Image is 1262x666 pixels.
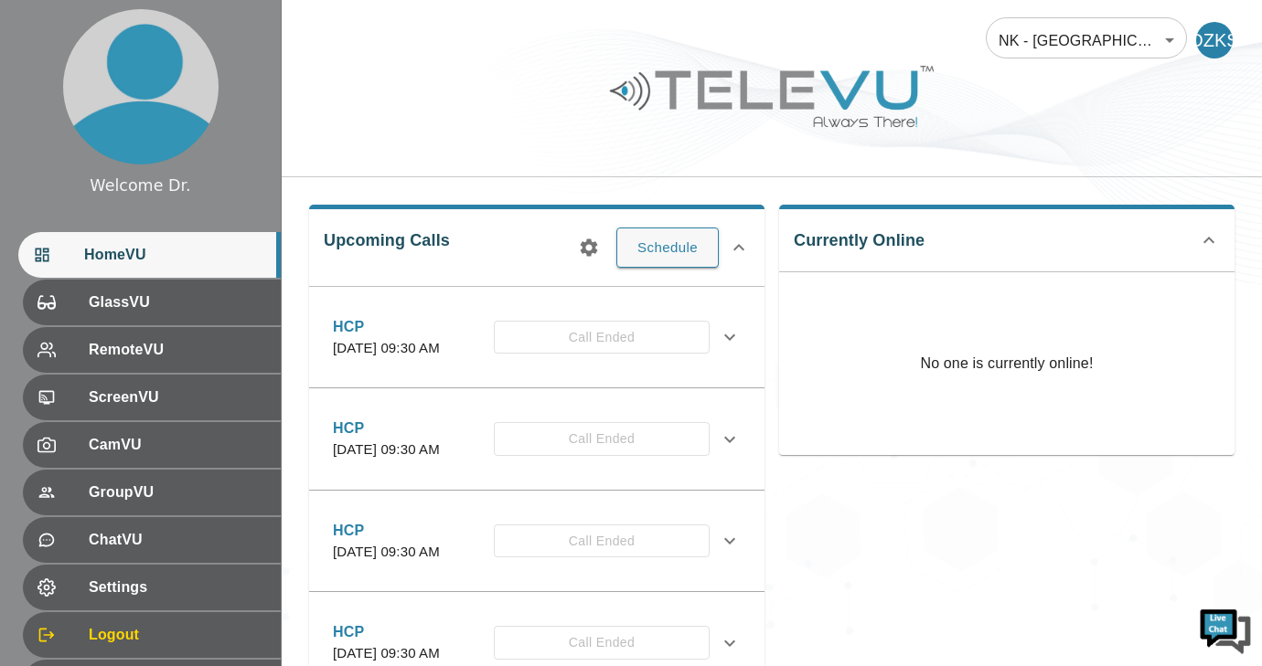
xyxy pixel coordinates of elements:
[318,509,755,574] div: HCP[DATE] 09:30 AMCall Ended
[1196,22,1233,58] div: DZKS
[23,327,281,373] div: RemoteVU
[333,316,440,338] p: HCP
[23,470,281,515] div: GroupVU
[23,517,281,563] div: ChatVU
[90,174,190,197] div: Welcome Dr.
[318,407,755,471] div: HCP[DATE] 09:30 AMCall Ended
[18,232,281,278] div: HomeVU
[23,375,281,420] div: ScreenVU
[89,576,266,598] span: Settings
[89,339,266,361] span: RemoteVU
[89,529,266,551] span: ChatVU
[333,621,440,643] p: HCP
[607,58,936,134] img: Logo
[333,418,440,439] p: HCP
[333,542,440,563] p: [DATE] 09:30 AM
[23,280,281,325] div: GlassVU
[1198,602,1253,657] img: Chat Widget
[333,520,440,542] p: HCP
[23,565,281,610] div: Settings
[89,624,266,646] span: Logout
[23,612,281,658] div: Logout
[89,481,266,503] span: GroupVU
[318,305,755,370] div: HCP[DATE] 09:30 AMCall Ended
[63,9,219,164] img: profile.png
[333,439,440,460] p: [DATE] 09:30 AM
[89,434,266,456] span: CamVU
[333,338,440,359] p: [DATE] 09:30 AM
[616,227,719,268] button: Schedule
[89,386,266,408] span: ScreenVU
[920,272,1093,455] p: No one is currently online!
[89,291,266,313] span: GlassVU
[333,643,440,664] p: [DATE] 09:30 AM
[986,15,1187,66] div: NK - [GEOGRAPHIC_DATA]
[84,244,266,266] span: HomeVU
[23,422,281,468] div: CamVU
